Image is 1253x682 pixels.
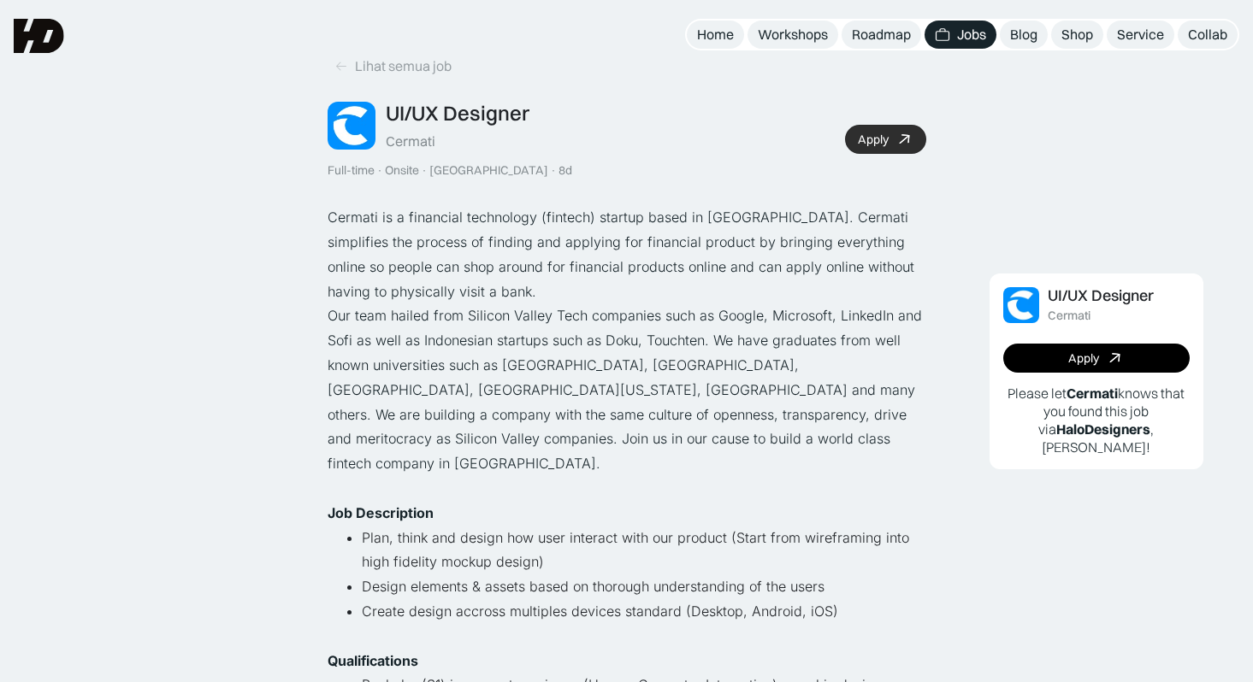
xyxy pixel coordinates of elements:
[1051,21,1103,49] a: Shop
[559,163,572,178] div: 8d
[687,21,744,49] a: Home
[1188,26,1227,44] div: Collab
[362,526,926,575] li: Plan, think and design how user interact with our product (Start from wireframing into high fidel...
[845,125,926,154] a: Apply
[858,132,889,147] div: Apply
[328,501,926,526] p: ‍
[1117,26,1164,44] div: Service
[550,163,557,178] div: ·
[1048,287,1154,305] div: UI/UX Designer
[386,132,435,150] div: Cermati
[1061,26,1093,44] div: Shop
[429,163,548,178] div: [GEOGRAPHIC_DATA]
[328,652,418,669] strong: Qualifications
[957,26,986,44] div: Jobs
[328,52,458,80] a: Lihat semua job
[386,101,529,126] div: UI/UX Designer
[697,26,734,44] div: Home
[376,163,383,178] div: ·
[852,26,911,44] div: Roadmap
[1003,344,1190,373] a: Apply
[1010,26,1037,44] div: Blog
[328,476,926,501] p: ‍
[1178,21,1238,49] a: Collab
[362,574,926,599] li: Design elements & assets based on thorough understanding of the users
[748,21,838,49] a: Workshops
[842,21,921,49] a: Roadmap
[758,26,828,44] div: Workshops
[1048,309,1090,323] div: Cermati
[1003,385,1190,456] p: Please let knows that you found this job via , [PERSON_NAME]!
[1000,21,1048,49] a: Blog
[1067,385,1118,402] b: Cermati
[355,57,452,75] div: Lihat semua job
[1056,420,1150,438] b: HaloDesigners
[328,205,926,303] p: Cermati is a financial technology (fintech) startup based in [GEOGRAPHIC_DATA]. Cermati simplifie...
[1107,21,1174,49] a: Service
[421,163,428,178] div: ·
[328,303,926,476] p: Our team hailed from Silicon Valley Tech companies such as Google, Microsoft, LinkedIn and Sofi a...
[1068,351,1099,366] div: Apply
[328,163,375,178] div: Full-time
[362,599,926,649] li: Create design accross multiples devices standard (Desktop, Android, iOS)
[385,163,419,178] div: Onsite
[328,102,375,150] img: Job Image
[328,504,434,521] strong: Job Description
[925,21,996,49] a: Jobs
[1003,287,1039,323] img: Job Image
